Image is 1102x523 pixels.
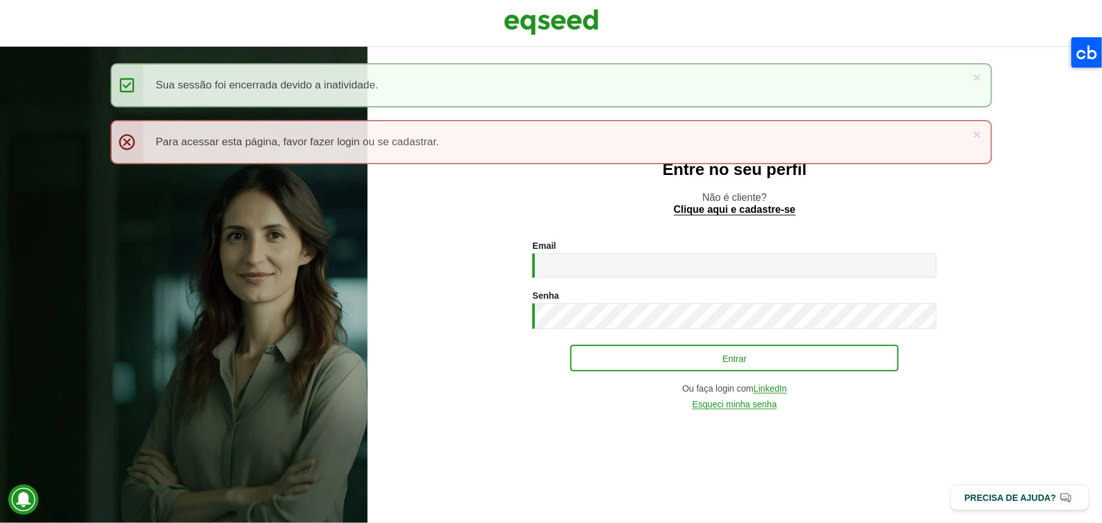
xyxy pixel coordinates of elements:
[532,384,937,394] div: Ou faça login com
[393,191,1077,215] p: Não é cliente?
[973,71,981,84] a: ×
[393,160,1077,179] h2: Entre no seu perfil
[753,384,787,394] a: LinkedIn
[674,205,796,215] a: Clique aqui e cadastre-se
[111,120,992,164] div: Para acessar esta página, favor fazer login ou se cadastrar.
[973,128,981,141] a: ×
[111,63,992,107] div: Sua sessão foi encerrada devido a inatividade.
[504,6,599,38] img: EqSeed Logo
[570,345,899,371] button: Entrar
[692,400,777,409] a: Esqueci minha senha
[532,291,559,300] label: Senha
[532,241,556,250] label: Email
